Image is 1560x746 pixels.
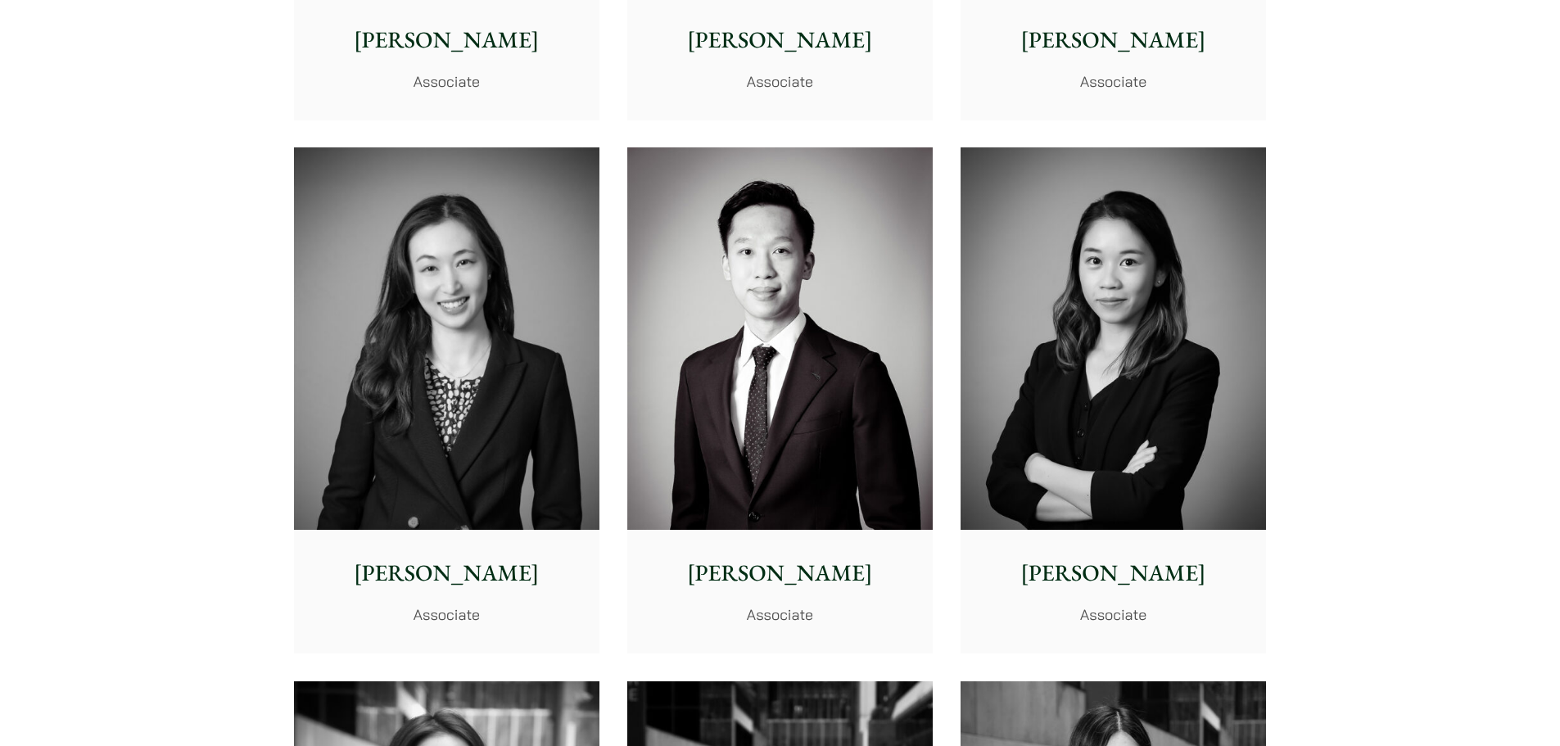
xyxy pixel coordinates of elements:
[640,23,920,57] p: [PERSON_NAME]
[294,147,599,653] a: [PERSON_NAME] Associate
[974,604,1253,626] p: Associate
[974,70,1253,93] p: Associate
[307,23,586,57] p: [PERSON_NAME]
[627,147,933,653] a: [PERSON_NAME] Associate
[961,147,1266,653] a: [PERSON_NAME] Associate
[640,556,920,590] p: [PERSON_NAME]
[307,70,586,93] p: Associate
[640,70,920,93] p: Associate
[640,604,920,626] p: Associate
[974,556,1253,590] p: [PERSON_NAME]
[307,604,586,626] p: Associate
[974,23,1253,57] p: [PERSON_NAME]
[307,556,586,590] p: [PERSON_NAME]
